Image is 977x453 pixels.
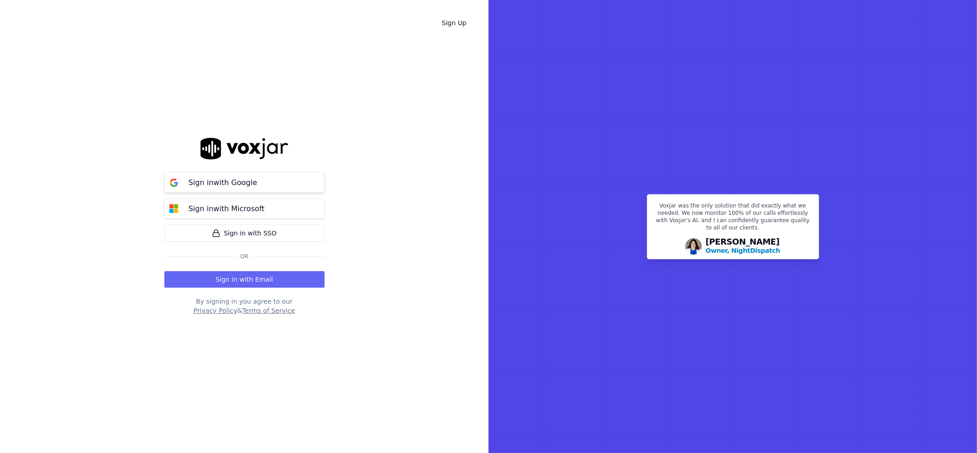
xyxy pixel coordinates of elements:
[164,198,325,219] button: Sign inwith Microsoft
[164,297,325,315] div: By signing in you agree to our &
[685,238,702,255] img: Avatar
[237,253,252,260] span: Or
[165,174,183,192] img: google Sign in button
[194,306,237,315] button: Privacy Policy
[165,200,183,218] img: microsoft Sign in button
[164,172,325,193] button: Sign inwith Google
[434,15,474,31] a: Sign Up
[242,306,295,315] button: Terms of Service
[164,271,325,288] button: Sign in with Email
[189,177,257,188] p: Sign in with Google
[164,224,325,242] a: Sign in with SSO
[201,138,288,159] img: logo
[653,202,813,235] p: Voxjar was the only solution that did exactly what we needed. We now monitor 100% of our calls ef...
[706,246,780,255] p: Owner, NightDispatch
[189,203,265,214] p: Sign in with Microsoft
[706,238,780,255] div: [PERSON_NAME]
